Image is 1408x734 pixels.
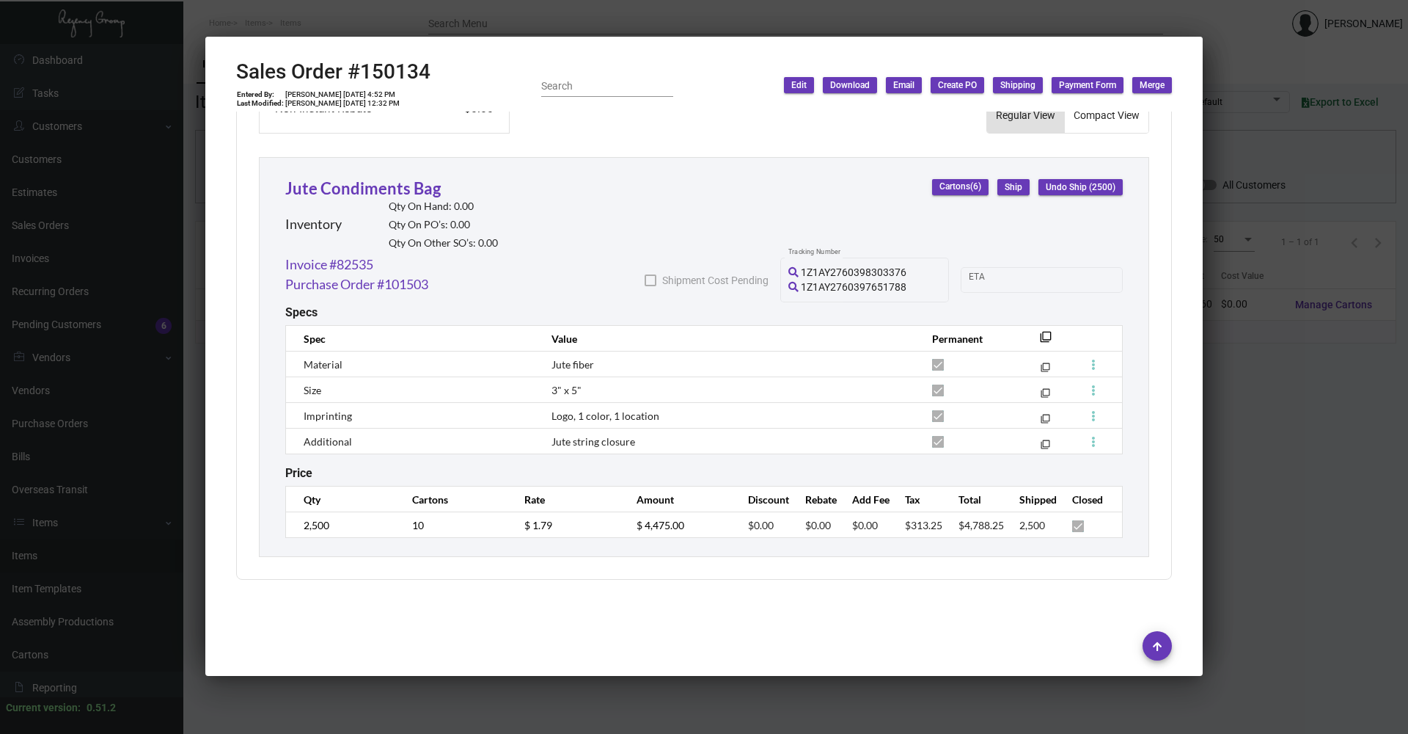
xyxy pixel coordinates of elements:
[905,519,942,531] span: $313.25
[1041,391,1050,401] mat-icon: filter_none
[551,358,594,371] span: Jute fiber
[662,272,769,289] span: Shipment Cost Pending
[890,487,943,512] th: Tax
[1027,275,1097,286] input: End date
[784,77,814,93] button: Edit
[285,466,312,480] h2: Price
[958,519,1004,531] span: $4,788.25
[931,77,984,93] button: Create PO
[285,275,428,294] a: Purchase Order #101503
[1041,443,1050,452] mat-icon: filter_none
[893,79,914,92] span: Email
[1132,77,1172,93] button: Merge
[622,487,734,512] th: Amount
[791,79,807,92] span: Edit
[389,200,498,213] h2: Qty On Hand: 0.00
[285,255,373,275] a: Invoice #82535
[791,487,837,512] th: Rebate
[510,487,622,512] th: Rate
[969,275,1014,286] input: Start date
[830,79,870,92] span: Download
[1005,181,1022,194] span: Ship
[537,326,917,352] th: Value
[551,384,582,396] span: 3" x 5"
[236,99,285,108] td: Last Modified:
[285,178,441,198] a: Jute Condiments Bag
[304,435,352,448] span: Additional
[748,519,774,531] span: $0.00
[1140,79,1165,92] span: Merge
[801,266,906,278] span: 1Z1AY2760398303376
[304,410,352,422] span: Imprinting
[1057,487,1122,512] th: Closed
[917,326,1018,352] th: Permanent
[551,435,635,448] span: Jute string closure
[286,326,537,352] th: Spec
[1019,519,1045,531] span: 2,500
[944,487,1005,512] th: Total
[852,519,878,531] span: $0.00
[1052,77,1123,93] button: Payment Form
[970,182,981,192] span: (6)
[801,281,906,293] span: 1Z1AY2760397651788
[551,410,659,422] span: Logo, 1 color, 1 location
[285,99,400,108] td: [PERSON_NAME] [DATE] 12:32 PM
[805,519,831,531] span: $0.00
[389,237,498,250] h2: Qty On Other SO’s: 0.00
[938,79,977,92] span: Create PO
[87,700,116,716] div: 0.51.2
[932,179,989,195] button: Cartons(6)
[304,384,321,396] span: Size
[987,98,1064,133] button: Regular View
[285,217,342,233] h2: Inventory
[6,700,81,716] div: Current version:
[286,487,398,512] th: Qty
[993,77,1043,93] button: Shipping
[1046,181,1115,194] span: Undo Ship (2500)
[837,487,890,512] th: Add Fee
[733,487,790,512] th: Discount
[285,305,318,319] h2: Specs
[1000,79,1035,92] span: Shipping
[397,487,510,512] th: Cartons
[1038,179,1123,195] button: Undo Ship (2500)
[1041,417,1050,426] mat-icon: filter_none
[886,77,922,93] button: Email
[1059,79,1116,92] span: Payment Form
[285,90,400,99] td: [PERSON_NAME] [DATE] 4:52 PM
[997,179,1030,195] button: Ship
[1040,335,1052,347] mat-icon: filter_none
[236,90,285,99] td: Entered By:
[304,358,342,371] span: Material
[1005,487,1057,512] th: Shipped
[236,59,430,84] h2: Sales Order #150134
[1041,366,1050,375] mat-icon: filter_none
[823,77,877,93] button: Download
[1065,98,1148,133] button: Compact View
[389,219,498,231] h2: Qty On PO’s: 0.00
[939,181,981,193] span: Cartons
